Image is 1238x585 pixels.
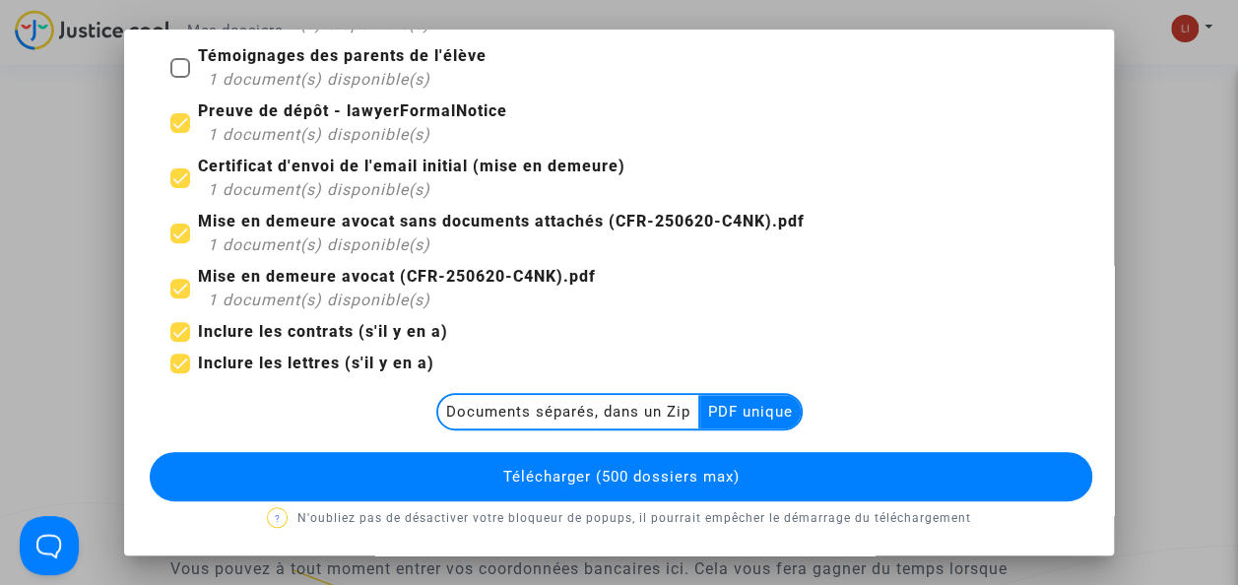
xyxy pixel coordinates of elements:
[198,101,507,120] b: Preuve de dépôt - lawyerFormalNotice
[208,235,430,254] span: 1 document(s) disponible(s)
[150,452,1093,501] button: Télécharger (500 dossiers max)
[148,506,1091,531] p: N'oubliez pas de désactiver votre bloqueur de popups, il pourrait empêcher le démarrage du téléch...
[198,322,448,341] b: Inclure les contrats (s'il y en a)
[208,291,430,309] span: 1 document(s) disponible(s)
[503,468,740,486] span: Télécharger (500 dossiers max)
[208,180,430,199] span: 1 document(s) disponible(s)
[20,516,79,575] iframe: Help Scout Beacon - Open
[198,46,487,65] b: Témoignages des parents de l'élève
[198,157,625,175] b: Certificat d'envoi de l'email initial (mise en demeure)
[208,125,430,144] span: 1 document(s) disponible(s)
[198,267,596,286] b: Mise en demeure avocat (CFR-250620-C4NK).pdf
[700,395,801,428] multi-toggle-item: PDF unique
[438,395,700,428] multi-toggle-item: Documents séparés, dans un Zip
[198,212,805,230] b: Mise en demeure avocat sans documents attachés (CFR-250620-C4NK).pdf
[208,15,430,33] span: 1 document(s) disponible(s)
[208,70,430,89] span: 1 document(s) disponible(s)
[275,513,281,524] span: ?
[198,354,434,372] b: Inclure les lettres (s'il y en a)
